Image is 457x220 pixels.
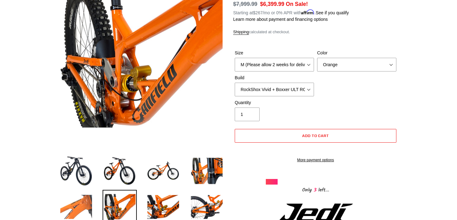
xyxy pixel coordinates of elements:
[233,30,249,35] a: Shipping
[233,8,349,16] p: Starting at /mo or 0% APR with .
[312,186,318,194] span: 3
[233,29,398,35] div: calculated at checkout.
[59,154,93,188] img: Load image into Gallery viewer, JEDI 29 - Complete Bike
[266,185,365,194] div: Only left...
[302,133,329,138] span: Add to cart
[233,17,328,22] a: Learn more about payment and financing options
[301,9,314,15] span: Affirm
[233,1,257,7] s: $7,999.99
[103,154,137,188] img: Load image into Gallery viewer, JEDI 29 - Complete Bike
[235,50,314,56] label: Size
[146,154,180,188] img: Load image into Gallery viewer, JEDI 29 - Complete Bike
[317,50,396,56] label: Color
[235,99,314,106] label: Quantity
[260,1,284,7] span: $6,399.99
[253,10,263,15] span: $267
[316,10,349,15] a: See if you qualify - Learn more about Affirm Financing (opens in modal)
[190,154,224,188] img: Load image into Gallery viewer, JEDI 29 - Complete Bike
[235,129,396,143] button: Add to cart
[235,157,396,163] a: More payment options
[235,75,314,81] label: Build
